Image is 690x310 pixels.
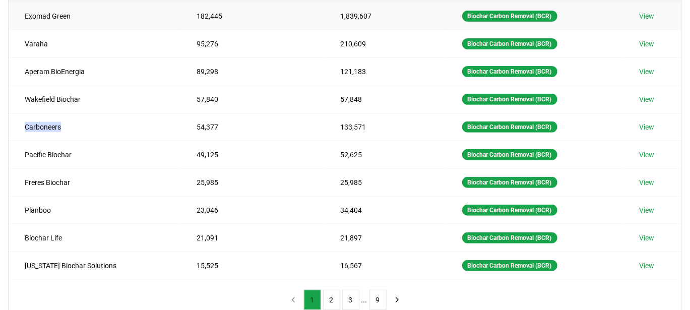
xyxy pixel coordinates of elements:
td: Wakefield Biochar [9,85,180,113]
a: View [639,94,654,104]
button: 9 [369,290,387,310]
td: 21,091 [180,224,324,252]
a: View [639,122,654,132]
div: Biochar Carbon Removal (BCR) [462,177,557,188]
td: 54,377 [180,113,324,141]
a: View [639,205,654,215]
td: 95,276 [180,30,324,57]
div: Biochar Carbon Removal (BCR) [462,94,557,105]
div: Biochar Carbon Removal (BCR) [462,38,557,49]
div: Biochar Carbon Removal (BCR) [462,11,557,22]
td: 25,985 [324,168,446,196]
a: View [639,39,654,49]
td: 182,445 [180,2,324,30]
td: 133,571 [324,113,446,141]
td: 16,567 [324,252,446,279]
a: View [639,11,654,21]
td: 121,183 [324,57,446,85]
td: 15,525 [180,252,324,279]
td: 21,897 [324,224,446,252]
a: View [639,233,654,243]
td: 1,839,607 [324,2,446,30]
a: View [639,261,654,271]
a: View [639,150,654,160]
td: Aperam BioEnergia [9,57,180,85]
a: View [639,67,654,77]
td: Freres Biochar [9,168,180,196]
div: Biochar Carbon Removal (BCR) [462,260,557,271]
td: 89,298 [180,57,324,85]
button: 3 [342,290,359,310]
button: next page [389,290,406,310]
div: Biochar Carbon Removal (BCR) [462,121,557,133]
td: 23,046 [180,196,324,224]
div: Biochar Carbon Removal (BCR) [462,205,557,216]
td: 57,848 [324,85,446,113]
td: 210,609 [324,30,446,57]
td: [US_STATE] Biochar Solutions [9,252,180,279]
li: ... [361,294,367,306]
td: 49,125 [180,141,324,168]
div: Biochar Carbon Removal (BCR) [462,149,557,160]
button: 2 [323,290,340,310]
td: 34,404 [324,196,446,224]
a: View [639,177,654,188]
td: Planboo [9,196,180,224]
td: 52,625 [324,141,446,168]
td: 25,985 [180,168,324,196]
div: Biochar Carbon Removal (BCR) [462,232,557,243]
td: Pacific Biochar [9,141,180,168]
div: Biochar Carbon Removal (BCR) [462,66,557,77]
td: 57,840 [180,85,324,113]
td: Varaha [9,30,180,57]
td: Carboneers [9,113,180,141]
td: Biochar Life [9,224,180,252]
button: 1 [304,290,321,310]
td: Exomad Green [9,2,180,30]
